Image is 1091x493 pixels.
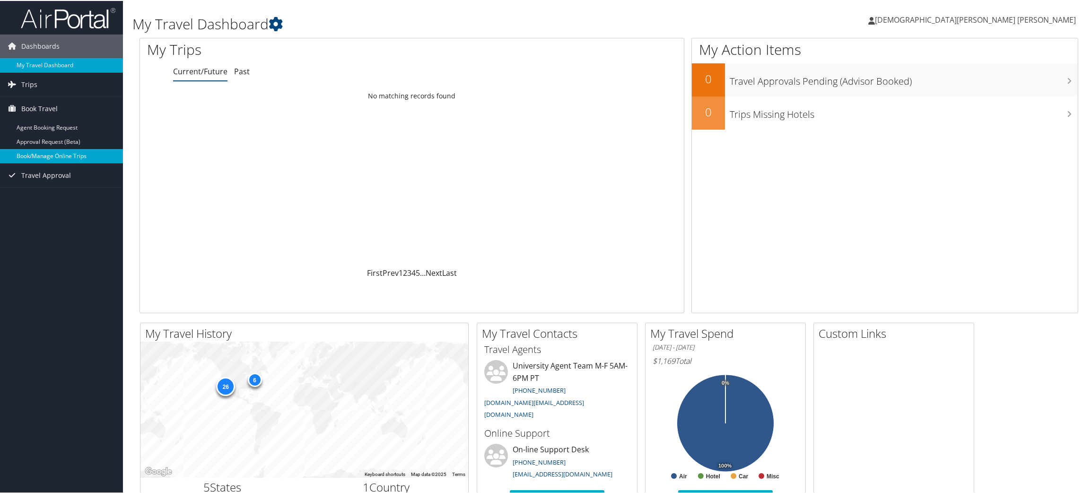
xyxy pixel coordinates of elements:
a: 5 [416,267,420,277]
a: Past [234,65,250,76]
h1: My Travel Dashboard [132,13,768,33]
span: Travel Approval [21,163,71,186]
tspan: 100% [718,462,732,468]
div: 26 [216,376,235,395]
img: Google [143,465,174,477]
text: Air [679,472,687,479]
a: Prev [383,267,399,277]
a: 4 [411,267,416,277]
span: Map data ©2025 [411,471,446,476]
a: [PHONE_NUMBER] [513,385,566,394]
h2: My Travel Contacts [482,325,637,341]
img: airportal-logo.png [21,6,115,28]
a: 1 [399,267,403,277]
a: [DEMOGRAPHIC_DATA][PERSON_NAME] [PERSON_NAME] [868,5,1085,33]
span: … [420,267,426,277]
tspan: 0% [722,379,729,385]
span: [DEMOGRAPHIC_DATA][PERSON_NAME] [PERSON_NAME] [875,14,1076,24]
h1: My Action Items [692,39,1078,59]
text: Misc [767,472,779,479]
a: 2 [403,267,407,277]
span: Trips [21,72,37,96]
a: 3 [407,267,411,277]
h3: Online Support [484,426,630,439]
span: Book Travel [21,96,58,120]
span: $1,169 [653,355,675,365]
a: Open this area in Google Maps (opens a new window) [143,465,174,477]
span: Dashboards [21,34,60,57]
li: University Agent Team M-F 5AM-6PM PT [480,359,635,422]
li: On-line Support Desk [480,443,635,482]
a: [EMAIL_ADDRESS][DOMAIN_NAME] [513,469,612,477]
div: 6 [247,371,262,386]
text: Hotel [706,472,720,479]
h2: 0 [692,103,725,119]
h2: 0 [692,70,725,86]
h1: My Trips [147,39,450,59]
text: Car [739,472,748,479]
h6: [DATE] - [DATE] [653,342,798,351]
td: No matching records found [140,87,684,104]
h3: Trips Missing Hotels [730,102,1078,120]
a: 0Travel Approvals Pending (Advisor Booked) [692,62,1078,96]
h3: Travel Approvals Pending (Advisor Booked) [730,69,1078,87]
h6: Total [653,355,798,365]
h2: My Travel Spend [650,325,805,341]
a: [PHONE_NUMBER] [513,457,566,466]
h2: Custom Links [819,325,974,341]
a: Current/Future [173,65,227,76]
a: 0Trips Missing Hotels [692,96,1078,129]
h2: My Travel History [145,325,468,341]
button: Keyboard shortcuts [365,470,405,477]
a: Terms (opens in new tab) [452,471,465,476]
a: First [367,267,383,277]
a: Next [426,267,442,277]
h3: Travel Agents [484,342,630,355]
a: Last [442,267,457,277]
a: [DOMAIN_NAME][EMAIL_ADDRESS][DOMAIN_NAME] [484,397,584,418]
